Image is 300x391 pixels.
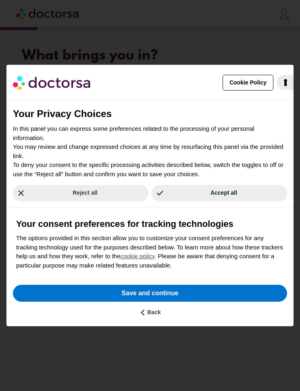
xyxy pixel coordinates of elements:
[223,75,273,91] button: Cookie Policy
[229,78,267,87] span: Cookie Policy
[152,185,287,201] button: Accept all
[13,107,287,121] h2: Your Privacy Choices
[13,185,148,201] button: Reject all
[13,71,92,94] img: logo
[11,308,289,320] button: Back
[13,124,287,179] p: In this panel you can express some preferences related to the processing of your personal informa...
[120,253,154,259] a: cookie policy
[13,285,287,302] button: Save and continue
[16,234,284,270] p: The options provided in this section allow you to customize your consent preferences for any trac...
[16,217,284,230] h3: Your consent preferences for tracking technologies
[277,75,294,90] a: iubenda - Cookie Policy and Cookie Compliance Management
